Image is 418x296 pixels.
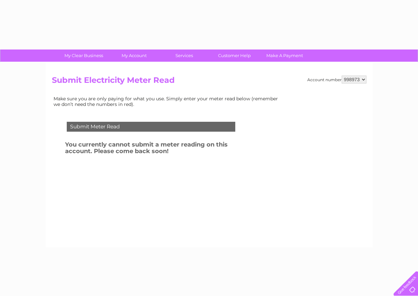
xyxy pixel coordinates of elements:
[307,76,366,83] div: Account number
[57,49,111,62] a: My Clear Business
[157,49,211,62] a: Services
[52,94,283,108] td: Make sure you are only paying for what you use. Simply enter your meter read below (remember we d...
[207,49,262,62] a: Customer Help
[65,140,253,158] h3: You currently cannot submit a meter reading on this account. Please come back soon!
[67,122,235,132] div: Submit Meter Read
[257,49,312,62] a: Make A Payment
[107,49,161,62] a: My Account
[52,76,366,88] h2: Submit Electricity Meter Read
